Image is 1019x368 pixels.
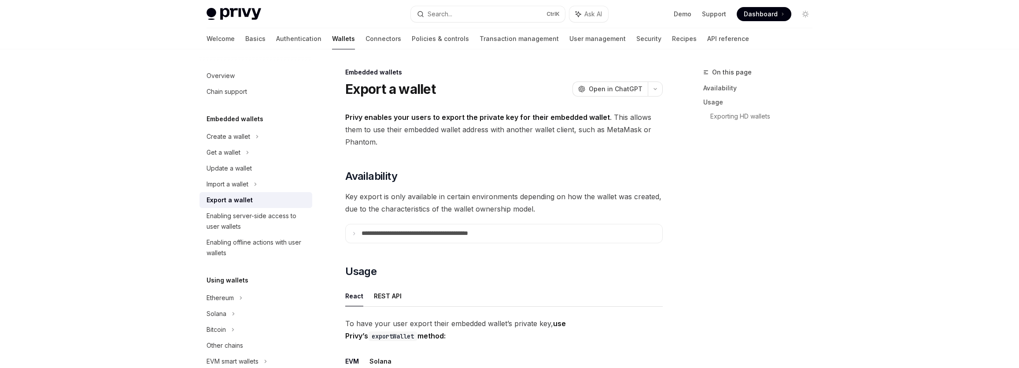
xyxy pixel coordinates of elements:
div: Get a wallet [207,147,240,158]
a: Other chains [199,338,312,353]
a: Update a wallet [199,160,312,176]
div: Solana [207,309,226,319]
a: Security [636,28,661,49]
a: Enabling offline actions with user wallets [199,234,312,261]
a: Export a wallet [199,192,312,208]
a: Exporting HD wallets [710,109,820,123]
div: Overview [207,71,235,81]
div: Import a wallet [207,179,248,190]
a: Basics [245,28,266,49]
div: Update a wallet [207,163,252,174]
a: Enabling server-side access to user wallets [199,208,312,234]
span: Ctrl K [546,11,560,18]
a: Welcome [207,28,235,49]
a: Connectors [366,28,401,49]
a: Chain support [199,84,312,100]
div: Chain support [207,86,247,97]
div: EVM smart wallets [207,356,258,367]
a: Overview [199,68,312,84]
button: Ask AI [569,6,608,22]
a: User management [569,28,626,49]
strong: use Privy’s method: [345,319,566,340]
a: Transaction management [480,28,559,49]
h5: Using wallets [207,275,248,286]
button: React [345,286,363,306]
div: Other chains [207,340,243,351]
a: Support [702,10,726,19]
div: Export a wallet [207,195,253,205]
code: exportWallet [368,331,417,341]
span: Open in ChatGPT [589,85,642,93]
div: Bitcoin [207,324,226,335]
div: Embedded wallets [345,68,663,77]
a: Policies & controls [412,28,469,49]
span: Usage [345,264,377,279]
div: Search... [428,9,452,19]
a: Dashboard [737,7,791,21]
img: light logo [207,8,261,20]
a: Demo [674,10,691,19]
h1: Export a wallet [345,81,436,97]
span: . This allows them to use their embedded wallet address with another wallet client, such as MetaM... [345,111,663,148]
a: Usage [703,95,820,109]
button: Open in ChatGPT [572,82,648,97]
span: On this page [712,67,752,78]
a: Availability [703,81,820,95]
a: Wallets [332,28,355,49]
button: Search...CtrlK [411,6,565,22]
div: Enabling server-side access to user wallets [207,211,307,232]
div: Ethereum [207,293,234,303]
a: Recipes [672,28,697,49]
h5: Embedded wallets [207,114,263,124]
span: To have your user export their embedded wallet’s private key, [345,317,663,342]
span: Dashboard [744,10,778,19]
strong: Privy enables your users to export the private key for their embedded wallet [345,113,610,122]
a: API reference [707,28,749,49]
button: Toggle dark mode [798,7,812,21]
span: Availability [345,169,397,183]
span: Ask AI [584,10,602,19]
span: Key export is only available in certain environments depending on how the wallet was created, due... [345,190,663,215]
button: REST API [374,286,402,306]
a: Authentication [276,28,321,49]
div: Create a wallet [207,131,250,142]
div: Enabling offline actions with user wallets [207,237,307,258]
